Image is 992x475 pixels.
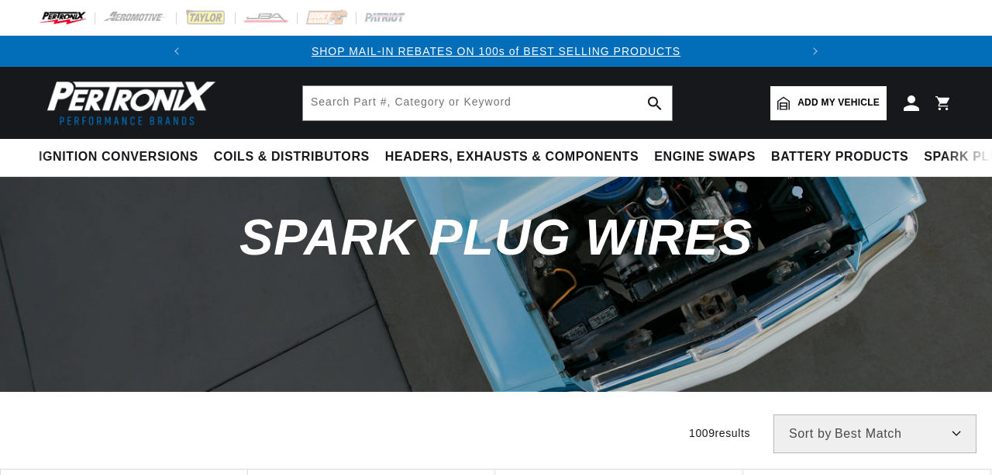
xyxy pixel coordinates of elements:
[39,139,206,175] summary: Ignition Conversions
[385,149,639,165] span: Headers, Exhausts & Components
[206,139,377,175] summary: Coils & Distributors
[312,45,680,57] a: SHOP MAIL-IN REBATES ON 100s of BEST SELLING PRODUCTS
[39,76,217,130] img: Pertronix
[763,139,916,175] summary: Battery Products
[239,209,753,265] span: Spark Plug Wires
[773,414,976,453] select: Sort by
[303,86,672,120] input: Search Part #, Category or Keyword
[377,139,646,175] summary: Headers, Exhausts & Components
[646,139,763,175] summary: Engine Swaps
[800,36,831,67] button: Translation missing: en.sections.announcements.next_announcement
[789,428,832,440] span: Sort by
[654,149,756,165] span: Engine Swaps
[638,86,672,120] button: search button
[770,86,887,120] a: Add my vehicle
[214,149,370,165] span: Coils & Distributors
[689,427,750,439] span: 1009 results
[192,43,801,60] div: 1 of 2
[39,149,198,165] span: Ignition Conversions
[771,149,908,165] span: Battery Products
[192,43,801,60] div: Announcement
[797,95,880,110] span: Add my vehicle
[161,36,192,67] button: Translation missing: en.sections.announcements.previous_announcement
